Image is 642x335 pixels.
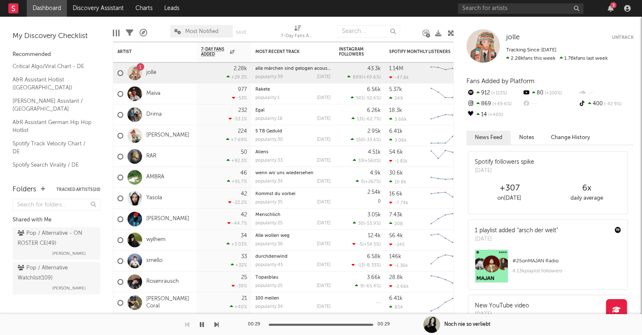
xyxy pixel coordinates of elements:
[469,249,627,289] a: #25onMAJAN Radio4.13kplaylist followers
[238,129,247,134] div: 224
[351,137,381,142] div: ( )
[13,118,92,135] a: A&R Assistant German Hip Hop Hotlist
[255,296,331,301] div: 100 meilen
[365,117,380,122] span: -62.7 %
[13,31,100,41] div: My Discovery Checklist
[241,212,247,218] div: 42
[146,153,156,160] a: RAR
[353,75,362,80] span: 869
[427,167,464,188] svg: Chart title
[52,283,86,293] span: [PERSON_NAME]
[367,190,381,195] div: 2.54k
[146,69,156,76] a: jolle
[475,226,558,235] div: 1 playlist added
[356,179,381,184] div: ( )
[255,117,283,121] div: popularity: 18
[365,138,380,142] span: -33.6 %
[146,236,166,244] a: wylhem
[389,96,403,101] div: 249
[337,25,400,38] input: Search...
[427,272,464,292] svg: Chart title
[522,99,578,109] div: --
[255,233,331,238] div: Alle wollen weg
[255,221,283,226] div: popularity: 25
[228,200,247,205] div: -22.2 %
[227,74,247,80] div: +29.3 %
[389,137,407,143] div: 3.06k
[427,230,464,251] svg: Chart title
[255,87,270,92] a: Rakete
[255,66,331,71] div: alle märchen sind gelogen acoustic
[238,87,247,92] div: 977
[255,192,296,196] a: Kommst du vorbei
[389,129,403,134] div: 6.41k
[255,296,279,301] a: 100 meilen
[466,99,522,109] div: 869
[255,254,288,259] a: durchdenwind
[389,108,402,113] div: 18.3k
[255,305,283,309] div: popularity: 34
[255,96,280,100] div: popularity: 1
[317,221,331,226] div: [DATE]
[241,191,247,197] div: 42
[255,213,280,217] a: Menschlich
[232,95,247,101] div: -53 %
[389,242,405,247] div: -245
[255,108,331,113] div: Egal
[427,125,464,146] svg: Chart title
[146,111,162,118] a: Drima
[506,56,608,61] span: 1.76k fans last week
[255,158,283,163] div: popularity: 33
[339,188,381,208] div: 0
[356,138,364,142] span: 150
[140,21,147,45] div: A&R Pipeline
[364,284,380,289] span: -65.4 %
[427,313,464,334] svg: Chart title
[367,275,381,280] div: 3.66k
[367,129,381,134] div: 2.95k
[241,254,247,259] div: 33
[232,283,247,289] div: -39 %
[255,192,331,196] div: Kommst du vorbei
[367,254,381,259] div: 6.58k
[241,233,247,239] div: 34
[389,212,403,218] div: 7.43k
[18,263,93,283] div: Pop / Alternative Watchlist ( 109 )
[506,34,520,41] span: jolle
[185,29,219,34] span: Most Notified
[13,62,92,71] a: Critical Algo/Viral Chart - DE
[365,221,380,226] span: -53.9 %
[13,215,100,225] div: Shared with Me
[475,310,529,319] div: [DATE]
[146,216,189,223] a: [PERSON_NAME]
[231,262,247,268] div: +32 %
[227,179,247,184] div: +91.7 %
[255,275,331,280] div: Topasblau
[389,254,401,259] div: 146k
[317,263,331,267] div: [DATE]
[578,99,634,109] div: 400
[281,31,314,41] div: 7-Day Fans Added (7-Day Fans Added)
[255,87,331,92] div: Rakete
[427,63,464,84] svg: Chart title
[427,104,464,125] svg: Chart title
[364,242,380,247] span: +54.5 %
[377,320,394,330] div: 00:29
[255,171,331,175] div: wenn wir uns wiedersehen
[543,131,599,145] button: Change History
[352,262,381,268] div: ( )
[352,241,381,247] div: ( )
[241,275,247,280] div: 25
[13,160,92,170] a: Spotify Search Virality / DE
[367,108,381,113] div: 6.26k
[229,116,247,122] div: -53.1 %
[238,108,247,113] div: 232
[146,257,163,264] a: smello
[427,188,464,209] svg: Chart title
[512,266,621,276] div: 4.13k playlist followers
[255,263,283,267] div: popularity: 45
[241,150,247,155] div: 50
[113,21,120,45] div: Edit Columns
[612,33,634,42] button: Untrack
[146,132,189,139] a: [PERSON_NAME]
